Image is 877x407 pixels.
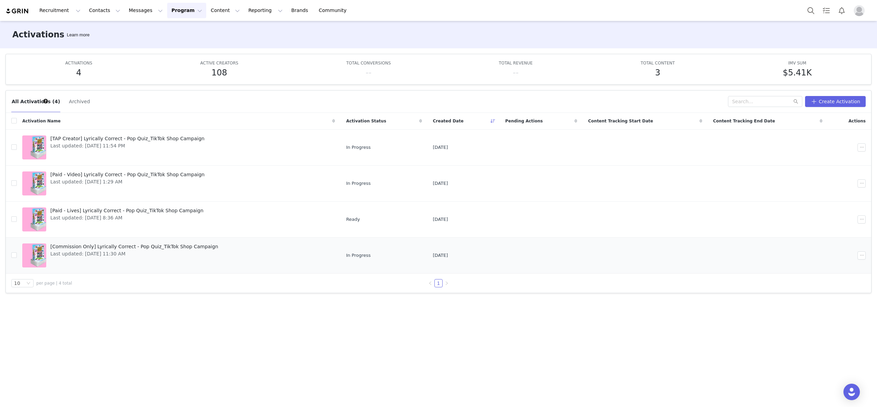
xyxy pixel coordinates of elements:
span: TOTAL REVENUE [499,61,533,65]
span: [DATE] [433,216,448,223]
input: Search... [728,96,802,107]
span: [Commission Only] Lyrically Correct - Pop Quiz_TikTok Shop Campaign [50,243,218,250]
i: icon: left [428,281,432,285]
li: Next Page [443,279,451,287]
button: Contacts [85,3,124,18]
button: Search [803,3,818,18]
span: TOTAL CONTENT [641,61,675,65]
i: icon: down [26,281,30,286]
li: 1 [434,279,443,287]
span: Activation Name [22,118,61,124]
img: grin logo [5,8,29,14]
span: In Progress [346,180,371,187]
span: Last updated: [DATE] 8:36 AM [50,214,203,222]
div: Tooltip anchor [65,32,91,38]
a: Brands [287,3,314,18]
span: [DATE] [433,144,448,151]
span: [DATE] [433,180,448,187]
span: Last updated: [DATE] 11:30 AM [50,250,218,258]
span: Ready [346,216,360,223]
h5: 4 [76,67,81,79]
a: Community [315,3,354,18]
span: ACTIVATIONS [65,61,92,65]
button: Notifications [834,3,849,18]
i: icon: search [793,99,798,104]
span: Activation Status [346,118,386,124]
i: icon: right [445,281,449,285]
span: Content Tracking Start Date [588,118,653,124]
span: In Progress [346,252,371,259]
h5: -- [366,67,371,79]
span: Last updated: [DATE] 1:29 AM [50,178,205,185]
button: Recruitment [35,3,85,18]
h3: Activations [12,28,64,41]
h5: 108 [211,67,227,79]
button: Profile [850,5,872,16]
button: Content [207,3,244,18]
h5: $5.41K [783,67,812,79]
span: per page | 4 total [36,280,72,286]
span: ACTIVE CREATORS [200,61,238,65]
span: TOTAL CONVERSIONS [346,61,391,65]
img: placeholder-profile.jpg [854,5,865,16]
span: [Paid - Lives] Lyrically Correct - Pop Quiz_TikTok Shop Campaign [50,207,203,214]
span: [Paid - Video] Lyrically Correct - Pop Quiz_TikTok Shop Campaign [50,171,205,178]
span: IMV SUM [788,61,806,65]
div: Actions [828,114,871,128]
div: 10 [14,279,20,287]
a: [Paid - Lives] Lyrically Correct - Pop Quiz_TikTok Shop CampaignLast updated: [DATE] 8:36 AM [22,206,335,233]
button: Reporting [244,3,287,18]
span: Pending Actions [505,118,543,124]
span: [TAP Creator] Lyrically Correct - Pop Quiz_TikTok Shop Campaign [50,135,205,142]
button: Create Activation [805,96,866,107]
a: 1 [435,279,442,287]
button: Messages [125,3,167,18]
div: Tooltip anchor [42,98,49,104]
h5: 3 [655,67,660,79]
button: Archived [69,96,90,107]
span: Content Tracking End Date [713,118,775,124]
button: Program [167,3,206,18]
a: [TAP Creator] Lyrically Correct - Pop Quiz_TikTok Shop CampaignLast updated: [DATE] 11:54 PM [22,134,335,161]
a: Tasks [819,3,834,18]
button: All Activations (4) [11,96,60,107]
div: Open Intercom Messenger [843,384,860,400]
a: [Commission Only] Lyrically Correct - Pop Quiz_TikTok Shop CampaignLast updated: [DATE] 11:30 AM [22,242,335,269]
li: Previous Page [426,279,434,287]
span: In Progress [346,144,371,151]
h5: -- [513,67,519,79]
span: [DATE] [433,252,448,259]
span: Created Date [433,118,464,124]
span: Last updated: [DATE] 11:54 PM [50,142,205,149]
a: [Paid - Video] Lyrically Correct - Pop Quiz_TikTok Shop CampaignLast updated: [DATE] 1:29 AM [22,170,335,197]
